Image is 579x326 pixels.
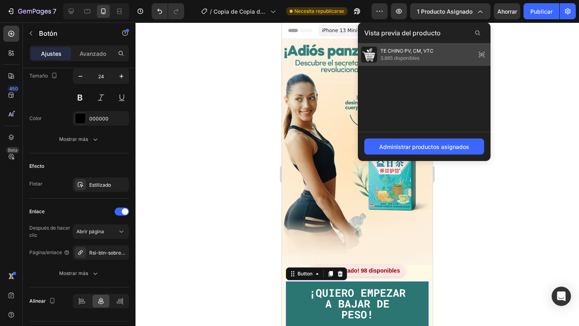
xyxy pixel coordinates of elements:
[59,136,88,142] font: Mostrar más
[27,263,124,299] strong: ¡QUIERO EMPEZAR A BAJAR DE PESO!
[364,29,441,37] font: Vista previa del producto
[29,225,70,238] font: Después de hacer clic
[29,266,129,281] button: Mostrar más
[294,8,344,14] font: Necesita republicarse
[29,132,129,147] button: Mostrar más
[380,55,419,61] font: 3.885 disponibles
[361,47,377,63] img: vista previa-img
[89,250,136,256] font: Rsi-btn-sobrescribir
[59,270,88,276] font: Mostrar más
[494,3,520,19] button: Ahorrar
[29,73,48,79] font: Tamaño
[9,86,18,92] font: 450
[29,298,46,304] font: Alinear
[3,3,60,19] button: 7
[364,139,484,155] button: Administrar productos asignados
[73,224,129,239] button: Abrir página
[210,8,212,15] font: /
[524,3,559,19] button: Publicar
[214,8,265,23] font: Copia de Copia de TE CHINO
[80,50,106,57] font: Avanzado
[29,208,45,214] font: Enlace
[89,182,111,188] font: Estilizado
[24,265,127,298] div: Rich Text Editor. Editing area: main
[552,287,571,306] div: Abrir Intercom Messenger
[53,7,56,15] font: 7
[39,29,107,38] p: Botón
[41,50,62,57] font: Ajustes
[380,48,433,54] font: TE CHINO PV, CM, VTC
[4,259,147,304] button: <p><span style="color:#FFFFFF;font-size:26px;"><strong>¡QUIERO EMPEZAR A BAJAR DE PESO!</strong><...
[497,8,517,15] font: Ahorrar
[282,22,433,326] iframe: Área de diseño
[29,163,44,169] font: Efecto
[14,248,32,255] div: Button
[379,143,469,150] font: Administrar productos asignados
[152,3,184,19] div: Deshacer/Rehacer
[410,3,491,19] button: 1 producto asignado
[29,115,42,121] font: Color
[39,29,57,37] font: Botón
[89,116,109,122] font: 000000
[76,228,104,234] font: Abrir página
[530,8,552,15] font: Publicar
[8,147,17,153] font: Beta
[417,8,472,15] font: 1 producto asignado
[29,181,43,187] font: Flotar
[29,249,62,255] font: Página/enlace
